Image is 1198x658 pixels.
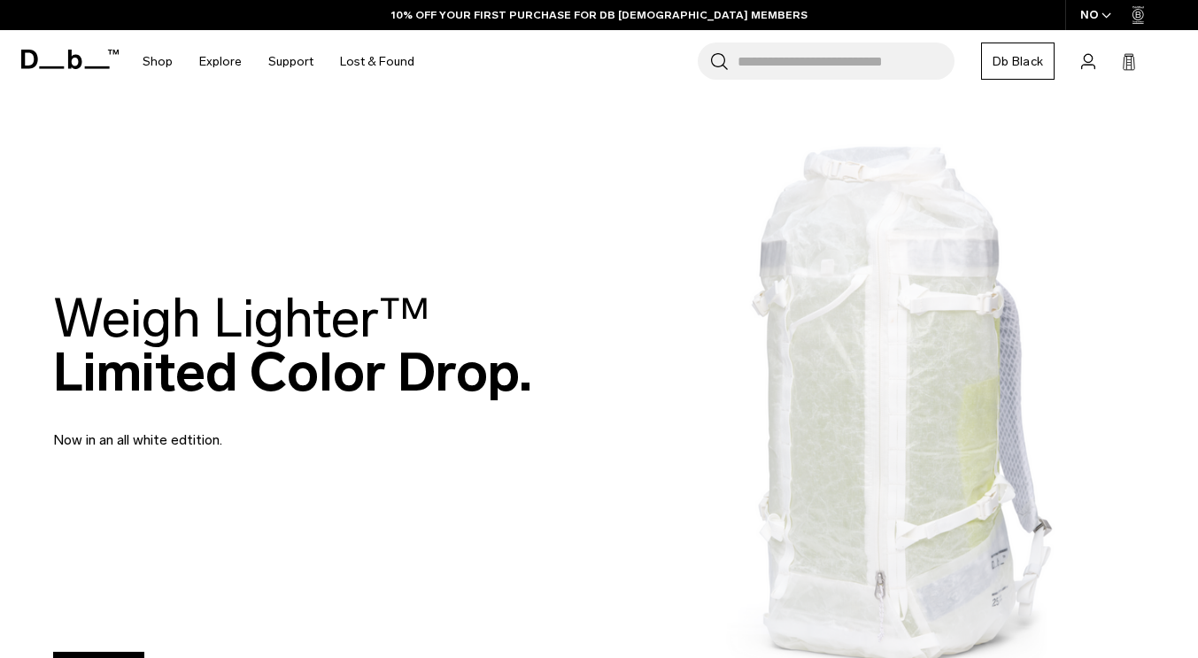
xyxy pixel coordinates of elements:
[53,408,478,451] p: Now in an all white edtition.
[981,43,1055,80] a: Db Black
[53,291,532,399] h2: Limited Color Drop.
[129,30,428,93] nav: Main Navigation
[340,30,414,93] a: Lost & Found
[199,30,242,93] a: Explore
[143,30,173,93] a: Shop
[53,286,430,351] span: Weigh Lighter™
[268,30,313,93] a: Support
[391,7,808,23] a: 10% OFF YOUR FIRST PURCHASE FOR DB [DEMOGRAPHIC_DATA] MEMBERS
